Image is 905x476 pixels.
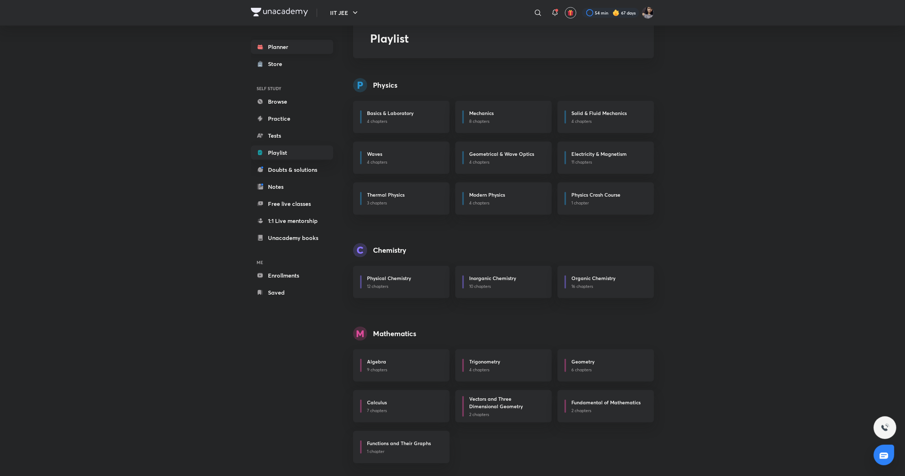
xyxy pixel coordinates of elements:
h4: Mathematics [373,328,416,339]
img: syllabus [353,78,367,92]
h6: Modern Physics [470,191,505,198]
h6: Inorganic Chemistry [470,274,516,282]
a: Electricity & Magnetism11 chapters [558,142,654,174]
a: Doubts & solutions [251,163,333,177]
a: Store [251,57,333,71]
h6: Organic Chemistry [572,274,616,282]
h4: Chemistry [373,245,406,256]
h6: Functions and Their Graphs [367,439,431,447]
p: 12 chapters [367,283,441,290]
h4: Physics [373,80,397,91]
h6: Physics Crash Course [572,191,621,198]
a: Physics Crash Course1 chapter [558,182,654,215]
p: 9 chapters [367,367,441,373]
h6: Electricity & Magnetism [572,150,627,158]
a: Geometrical & Wave Optics4 chapters [455,142,552,174]
h6: Fundamental of Mathematics [572,399,641,406]
p: 3 chapters [367,200,441,206]
p: 8 chapters [470,118,543,125]
p: 4 chapters [470,367,543,373]
h6: Geometrical & Wave Optics [470,150,534,158]
h6: Waves [367,150,383,158]
a: Inorganic Chemistry10 chapters [455,266,552,298]
p: 1 chapter [367,448,441,455]
p: 10 chapters [470,283,543,290]
button: avatar [565,7,576,18]
img: Company Logo [251,8,308,16]
a: Basics & Laboratory4 chapters [353,101,450,133]
a: Solid & Fluid Mechanics4 chapters [558,101,654,133]
h6: ME [251,256,333,268]
h6: Vectors and Three Dimensional Geometry [470,395,541,410]
img: Rakhi Sharma [642,7,654,19]
a: 1:1 Live mentorship [251,214,333,228]
img: syllabus [353,243,367,257]
a: Browse [251,94,333,109]
a: Playlist [251,146,333,160]
p: 2 chapters [572,407,646,414]
a: Organic Chemistry16 chapters [558,266,654,298]
button: IIT JEE [326,6,364,20]
a: Fundamental of Mathematics2 chapters [558,390,654,422]
a: Enrollments [251,268,333,283]
h6: Algebra [367,358,386,365]
div: Store [268,60,286,68]
a: Modern Physics4 chapters [455,182,552,215]
p: 4 chapters [470,159,543,165]
a: Trigonometry4 chapters [455,349,552,382]
p: 4 chapters [572,118,646,125]
a: Algebra9 chapters [353,349,450,382]
a: Company Logo [251,8,308,18]
h6: Physical Chemistry [367,274,411,282]
a: Physical Chemistry12 chapters [353,266,450,298]
a: Practice [251,111,333,126]
a: Vectors and Three Dimensional Geometry2 chapters [455,390,552,422]
p: 7 chapters [367,407,441,414]
h6: Trigonometry [470,358,500,365]
p: 4 chapters [367,118,441,125]
p: 1 chapter [572,200,646,206]
img: avatar [567,10,574,16]
a: Waves4 chapters [353,142,450,174]
p: 4 chapters [470,200,543,206]
h6: Thermal Physics [367,191,405,198]
h2: Playlist [370,30,637,47]
a: Planner [251,40,333,54]
a: Geometry6 chapters [558,349,654,382]
img: syllabus [353,327,367,341]
a: Tests [251,128,333,143]
a: Mechanics8 chapters [455,101,552,133]
h6: Calculus [367,399,387,406]
h6: Geometry [572,358,595,365]
p: 16 chapters [572,283,646,290]
img: ttu [881,423,889,432]
p: 6 chapters [572,367,646,373]
a: Notes [251,180,333,194]
h6: Basics & Laboratory [367,109,414,117]
a: Saved [251,285,333,300]
p: 4 chapters [367,159,441,165]
img: streak [613,9,620,16]
a: Free live classes [251,197,333,211]
a: Functions and Their Graphs1 chapter [353,431,450,463]
h6: SELF STUDY [251,82,333,94]
a: Calculus7 chapters [353,390,450,422]
a: Thermal Physics3 chapters [353,182,450,215]
a: Unacademy books [251,231,333,245]
p: 2 chapters [470,411,543,418]
h6: Solid & Fluid Mechanics [572,109,627,117]
h6: Mechanics [470,109,494,117]
p: 11 chapters [572,159,646,165]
